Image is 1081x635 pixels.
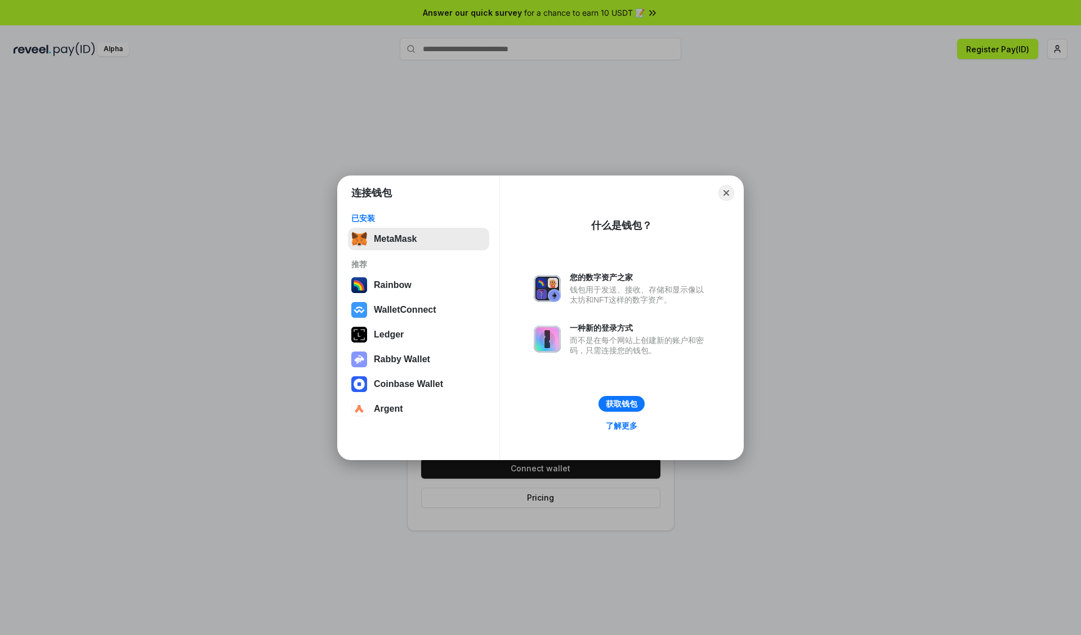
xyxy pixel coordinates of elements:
[598,396,645,412] button: 获取钱包
[351,327,367,343] img: svg+xml,%3Csvg%20xmlns%3D%22http%3A%2F%2Fwww.w3.org%2F2000%2Fsvg%22%20width%3D%2228%22%20height%3...
[534,275,561,302] img: svg+xml,%3Csvg%20xmlns%3D%22http%3A%2F%2Fwww.w3.org%2F2000%2Fsvg%22%20fill%3D%22none%22%20viewBox...
[374,280,412,290] div: Rainbow
[374,354,430,364] div: Rabby Wallet
[718,185,734,201] button: Close
[374,305,436,315] div: WalletConnect
[606,399,637,409] div: 获取钱包
[351,186,392,200] h1: 连接钱包
[351,259,486,269] div: 推荐
[570,285,709,305] div: 钱包用于发送、接收、存储和显示像以太坊和NFT这样的数字资产。
[606,421,637,431] div: 了解更多
[374,404,403,414] div: Argent
[351,277,367,293] img: svg+xml,%3Csvg%20width%3D%22120%22%20height%3D%22120%22%20viewBox%3D%220%200%20120%20120%22%20fil...
[570,335,709,355] div: 而不是在每个网站上创建新的账户和密码，只需连接您的钱包。
[591,219,652,232] div: 什么是钱包？
[599,418,644,433] a: 了解更多
[374,379,443,389] div: Coinbase Wallet
[348,299,489,321] button: WalletConnect
[348,373,489,395] button: Coinbase Wallet
[348,398,489,420] button: Argent
[351,376,367,392] img: svg+xml,%3Csvg%20width%3D%2228%22%20height%3D%2228%22%20viewBox%3D%220%200%2028%2028%22%20fill%3D...
[351,401,367,417] img: svg+xml,%3Csvg%20width%3D%2228%22%20height%3D%2228%22%20viewBox%3D%220%200%2028%2028%22%20fill%3D...
[374,234,417,244] div: MetaMask
[351,213,486,223] div: 已安装
[351,231,367,247] img: svg+xml,%3Csvg%20fill%3D%22none%22%20height%3D%2233%22%20viewBox%3D%220%200%2035%2033%22%20width%...
[534,326,561,353] img: svg+xml,%3Csvg%20xmlns%3D%22http%3A%2F%2Fwww.w3.org%2F2000%2Fsvg%22%20fill%3D%22none%22%20viewBox...
[348,323,489,346] button: Ledger
[348,274,489,296] button: Rainbow
[570,272,709,282] div: 您的数字资产之家
[348,228,489,250] button: MetaMask
[351,302,367,318] img: svg+xml,%3Csvg%20width%3D%2228%22%20height%3D%2228%22%20viewBox%3D%220%200%2028%2028%22%20fill%3D...
[570,323,709,333] div: 一种新的登录方式
[374,330,404,340] div: Ledger
[348,348,489,371] button: Rabby Wallet
[351,352,367,367] img: svg+xml,%3Csvg%20xmlns%3D%22http%3A%2F%2Fwww.w3.org%2F2000%2Fsvg%22%20fill%3D%22none%22%20viewBox...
